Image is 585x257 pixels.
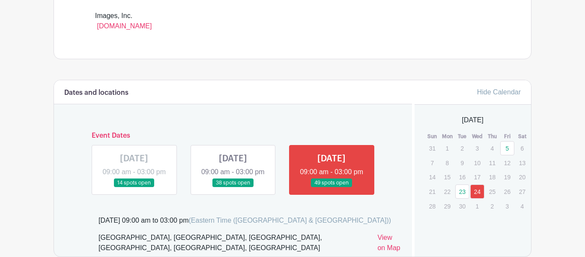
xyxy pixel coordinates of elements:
[425,185,439,198] p: 21
[455,142,469,155] p: 2
[470,142,484,155] p: 3
[470,170,484,184] p: 17
[485,142,499,155] p: 4
[440,156,454,169] p: 8
[462,115,484,125] span: [DATE]
[515,200,529,213] p: 4
[440,185,454,198] p: 22
[98,233,370,257] div: [GEOGRAPHIC_DATA], [GEOGRAPHIC_DATA], [GEOGRAPHIC_DATA], [GEOGRAPHIC_DATA], [GEOGRAPHIC_DATA], [G...
[188,217,391,224] span: (Eastern Time ([GEOGRAPHIC_DATA] & [GEOGRAPHIC_DATA]))
[455,170,469,184] p: 16
[98,215,391,226] div: [DATE] 09:00 am to 03:00 pm
[440,132,455,141] th: Mon
[515,170,529,184] p: 20
[377,233,401,257] a: View on Map
[500,132,515,141] th: Fri
[95,11,490,31] div: Images, Inc.
[500,185,514,198] p: 26
[455,200,469,213] p: 30
[455,184,469,199] a: 23
[470,156,484,169] p: 10
[425,170,439,184] p: 14
[455,156,469,169] p: 9
[425,156,439,169] p: 7
[500,170,514,184] p: 19
[485,132,500,141] th: Thu
[470,184,484,199] a: 24
[455,132,470,141] th: Tue
[515,142,529,155] p: 6
[485,170,499,184] p: 18
[500,156,514,169] p: 12
[425,132,440,141] th: Sun
[97,22,152,30] a: [DOMAIN_NAME]
[425,200,439,213] p: 28
[470,200,484,213] p: 1
[485,156,499,169] p: 11
[470,132,485,141] th: Wed
[500,141,514,155] a: 5
[477,88,521,96] a: Hide Calendar
[85,132,381,140] h6: Event Dates
[515,156,529,169] p: 13
[440,170,454,184] p: 15
[485,185,499,198] p: 25
[440,142,454,155] p: 1
[64,89,128,97] h6: Dates and locations
[515,185,529,198] p: 27
[500,200,514,213] p: 3
[485,200,499,213] p: 2
[440,200,454,213] p: 29
[425,142,439,155] p: 31
[515,132,530,141] th: Sat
